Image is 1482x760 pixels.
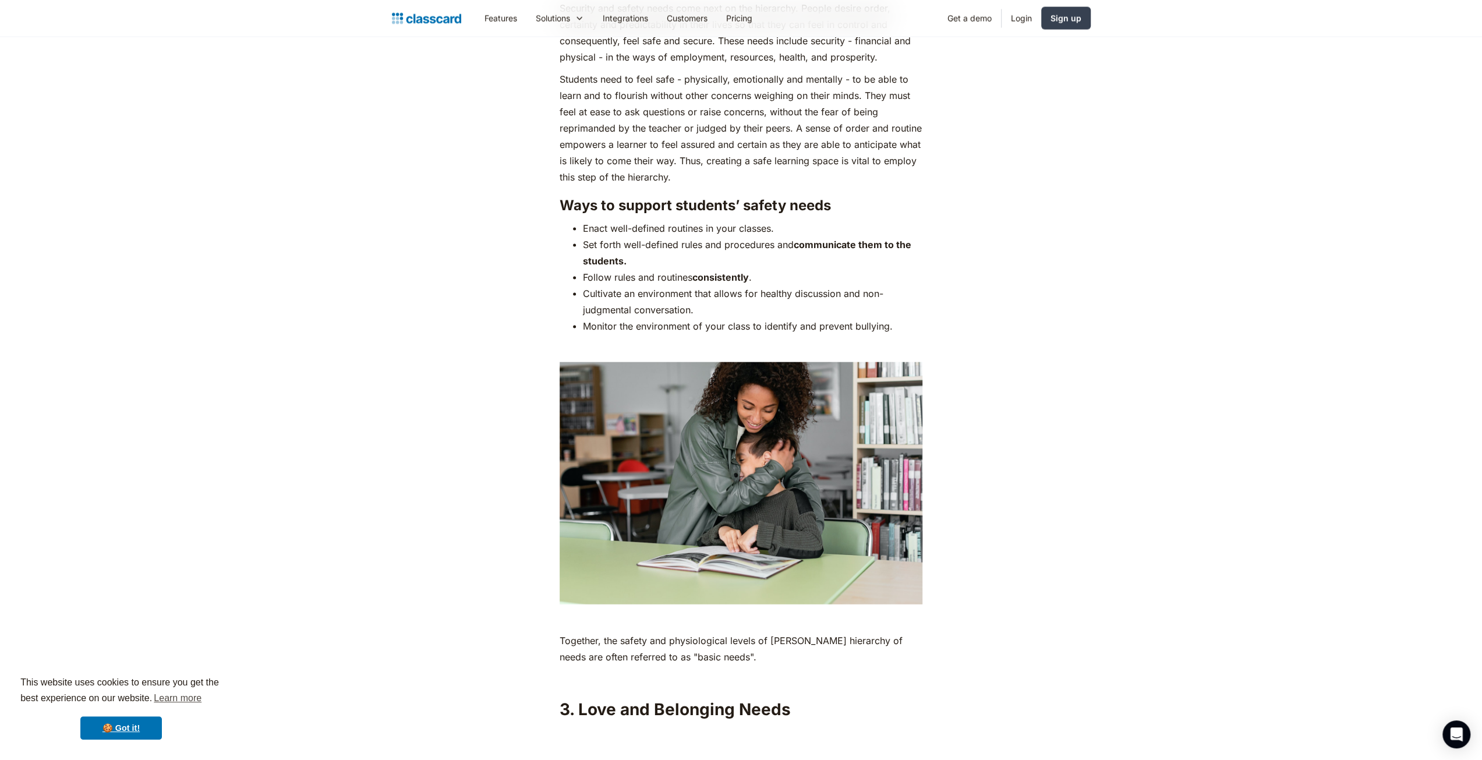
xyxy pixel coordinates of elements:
[560,71,922,185] p: Students need to feel safe - physically, emotionally and mentally - to be able to learn and to fl...
[1051,12,1081,24] div: Sign up
[583,239,911,267] strong: communicate them to the students.
[560,699,922,720] h2: 3. Love and Belonging Needs
[692,271,749,283] strong: consistently
[583,269,922,285] li: Follow rules and routines .
[583,285,922,318] li: Cultivate an environment that allows for healthy discussion and non-judgmental conversation.
[9,664,233,751] div: cookieconsent
[80,716,162,740] a: dismiss cookie message
[526,5,593,31] div: Solutions
[583,318,922,334] li: Monitor the environment of your class to identify and prevent bullying.
[560,671,922,687] p: ‍
[657,5,717,31] a: Customers
[560,197,922,214] h3: Ways to support students’ safety needs
[20,676,222,707] span: This website uses cookies to ensure you get the best experience on our website.
[717,5,762,31] a: Pricing
[1041,7,1091,30] a: Sign up
[583,236,922,269] li: Set forth well-defined rules and procedures and
[593,5,657,31] a: Integrations
[560,340,922,356] p: ‍
[560,362,922,605] img: A teacher hugging a student in the classroom
[560,610,922,627] p: ‍
[392,10,461,27] a: home
[583,220,922,236] li: Enact well-defined routines in your classes.
[1002,5,1041,31] a: Login
[560,632,922,665] p: Together, the safety and physiological levels of [PERSON_NAME] hierarchy of needs are often refer...
[152,690,203,707] a: learn more about cookies
[1442,720,1470,748] div: Open Intercom Messenger
[938,5,1001,31] a: Get a demo
[475,5,526,31] a: Features
[536,12,570,24] div: Solutions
